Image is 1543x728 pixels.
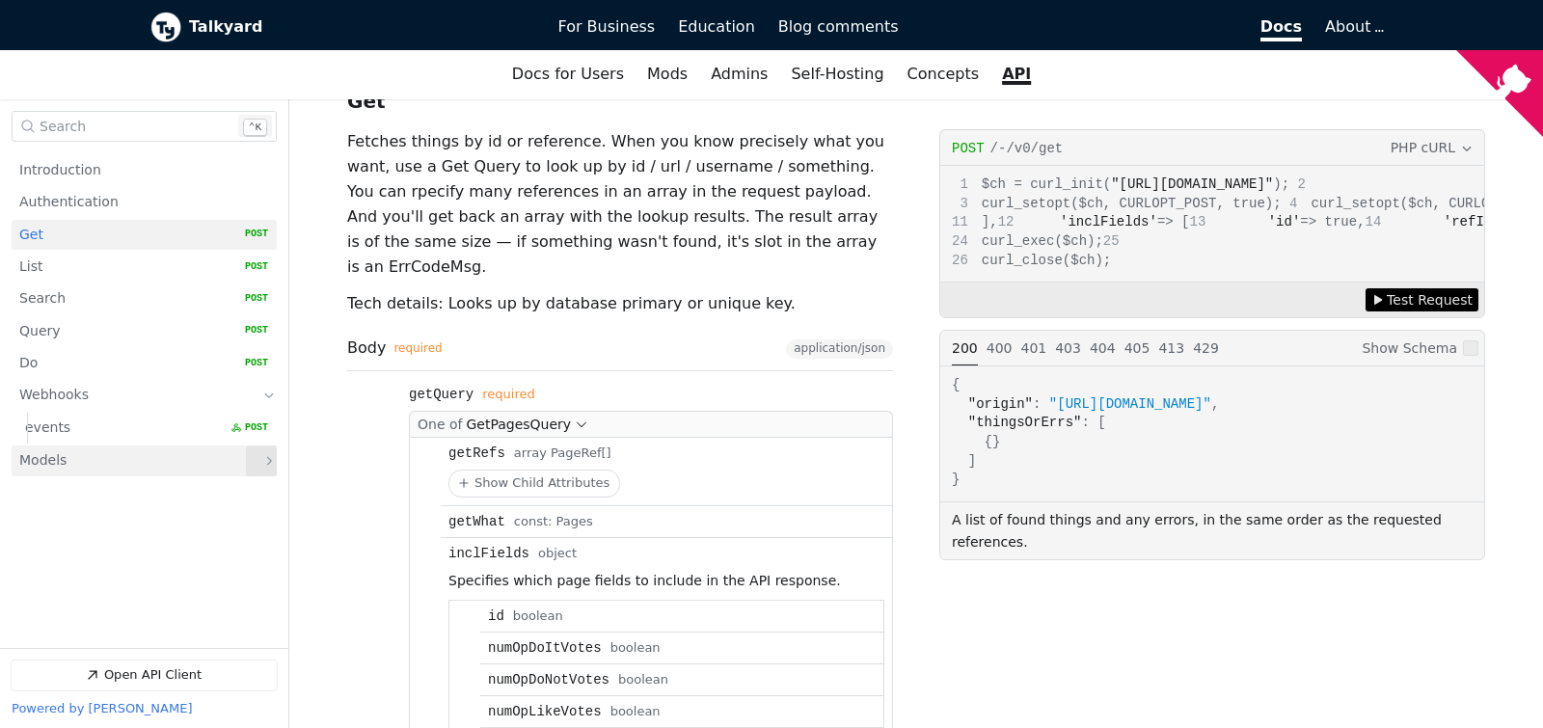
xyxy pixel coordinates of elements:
[249,122,256,134] span: ⌃
[1158,340,1184,356] span: 413
[1097,415,1105,430] span: [
[610,641,661,656] span: boolean
[230,325,268,338] span: POST
[513,609,563,624] span: boolean
[699,58,779,91] a: Admins
[952,509,1473,553] p: A list of found things and any errors, in the same order as the requested references.
[968,453,976,469] span: ]
[19,257,42,276] span: List
[19,155,268,185] a: Introduction
[985,434,992,449] span: {
[556,515,593,529] span: Pages
[952,340,978,356] span: 200
[896,58,991,91] a: Concepts
[678,17,755,36] span: Education
[40,119,86,134] span: Search
[990,58,1042,91] a: API
[1356,331,1484,365] label: Show Schema
[1268,214,1301,229] span: 'id'
[12,702,192,716] a: Powered by [PERSON_NAME]
[968,415,1082,430] span: "thingsOrErrs"
[466,417,571,432] span: GetPagesQuery
[230,357,268,370] span: POST
[952,377,960,392] span: {
[767,11,910,43] a: Blog comments
[230,228,268,241] span: POST
[1325,17,1381,36] a: About
[482,388,534,402] div: required
[952,214,998,229] span: ],
[448,546,529,561] div: inclFields
[666,11,767,43] a: Education
[501,58,636,91] a: Docs for Users
[610,705,661,719] span: boolean
[992,434,1000,449] span: }
[409,387,474,402] div: getQuery
[347,90,386,113] h3: Get
[1387,289,1473,310] span: Test Request
[488,640,602,656] div: numOpDoItVotes
[939,330,1485,560] section: Example Responses
[1020,340,1046,356] span: 401
[1090,340,1116,356] span: 404
[778,17,899,36] span: Blog comments
[19,387,89,405] span: Webhooks
[952,472,960,487] span: }
[189,14,531,40] b: Talkyard
[1193,340,1219,356] span: 429
[150,12,181,42] img: Talkyard logo
[952,233,1103,249] span: curl_exec($ch);
[1049,396,1211,412] span: "[URL][DOMAIN_NAME]"
[449,471,619,497] button: Show Child Attributes
[1389,137,1475,159] button: PHP cURL
[538,547,577,561] span: object
[150,12,531,42] a: Talkyard logoTalkyard
[998,214,1190,229] span: => [
[25,414,268,444] a: events POST
[19,316,268,346] a: Query POST
[409,411,893,437] button: One ofGetPagesQuery
[448,514,505,529] div: getWhat
[19,161,101,179] span: Introduction
[990,141,1064,156] span: /-/v0/get
[19,381,242,412] a: Webhooks
[1033,396,1041,412] span: :
[19,445,242,476] a: Models
[230,292,268,306] span: POST
[19,252,268,282] a: List POST
[952,141,985,156] span: post
[1391,137,1455,158] span: PHP cURL
[347,339,443,357] span: Body
[19,187,268,217] a: Authentication
[618,673,668,688] span: boolean
[19,348,268,378] a: Do POST
[558,17,656,36] span: For Business
[1211,396,1219,412] span: ,
[230,260,268,274] span: POST
[488,608,504,624] div: id
[19,322,61,340] span: Query
[19,220,268,250] a: Get POST
[636,58,699,91] a: Mods
[952,196,1282,211] span: curl_setopt($ch, CURLOPT_POST, true);
[448,445,505,461] div: getRefs
[1060,214,1157,229] span: 'inclFields'
[779,58,895,91] a: Self-Hosting
[230,421,268,435] span: POST
[19,354,38,372] span: Do
[1189,214,1365,229] span: => true,
[347,291,893,316] p: Tech details: Looks up by database primary or unique key.
[1081,415,1089,430] span: :
[952,176,1289,192] span: $ch = curl_init( );
[488,704,602,719] div: numOpLikeVotes
[347,129,893,280] p: Fetches things by id or reference. When you know precisely what you want, use a Get Query to look...
[1366,288,1478,311] button: Test Request
[1260,17,1302,41] span: Docs
[1111,176,1273,192] span: "[URL][DOMAIN_NAME]"
[19,193,119,211] span: Authentication
[1444,214,1501,229] span: 'refId'
[514,446,611,461] span: array PageRef[]
[19,451,67,470] span: Models
[19,290,66,309] span: Search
